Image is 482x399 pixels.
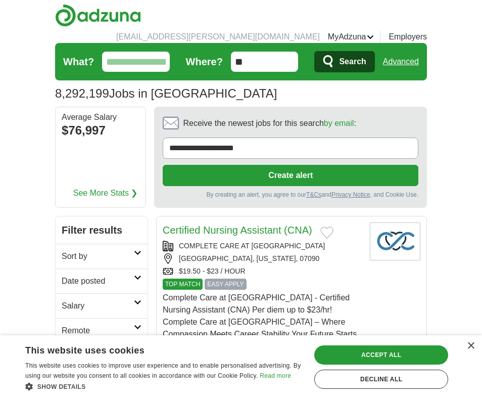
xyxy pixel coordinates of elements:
[25,362,301,379] span: This website uses cookies to improve user experience and to enable personalised advertising. By u...
[56,244,148,269] a: Sort by
[55,86,277,100] h1: Jobs in [GEOGRAPHIC_DATA]
[260,372,291,379] a: Read more, opens a new window
[56,293,148,318] a: Salary
[467,342,474,350] div: Close
[163,225,312,236] a: Certified Nursing Assistant (CNA)
[314,345,448,365] div: Accept all
[62,113,139,121] div: Average Salary
[163,253,362,264] div: [GEOGRAPHIC_DATA], [US_STATE], 07090
[73,187,138,199] a: See More Stats ❯
[62,121,139,140] div: $76,997
[62,275,134,287] h2: Date posted
[55,4,141,27] img: Adzuna logo
[163,190,418,199] div: By creating an alert, you agree to our and , and Cookie Use.
[331,191,370,198] a: Privacy Notice
[37,383,86,390] span: Show details
[55,84,109,103] span: 8,292,199
[383,52,419,72] a: Advanced
[163,293,361,363] span: Complete Care at [GEOGRAPHIC_DATA] - Certified Nursing Assistant (CNA) Per diem up to $23/hr! Com...
[314,370,448,389] div: Decline all
[186,54,223,69] label: Where?
[370,223,420,260] img: Company logo
[314,51,374,72] button: Search
[62,325,134,337] h2: Remote
[163,165,418,186] button: Create alert
[56,216,148,244] h2: Filter results
[320,227,333,239] button: Add to favorite jobs
[163,241,362,251] div: COMPLETE CARE AT [GEOGRAPHIC_DATA]
[56,318,148,343] a: Remote
[324,119,354,127] a: by email
[163,266,362,277] div: $19.50 - $23 / HOUR
[389,31,427,43] a: Employers
[183,117,356,129] span: Receive the newest jobs for this search :
[62,300,134,312] h2: Salary
[62,250,134,262] h2: Sort by
[25,341,277,357] div: This website uses cookies
[56,269,148,293] a: Date posted
[63,54,94,69] label: What?
[163,279,203,290] span: TOP MATCH
[306,191,321,198] a: T&Cs
[339,52,366,72] span: Search
[328,31,374,43] a: MyAdzuna
[205,279,246,290] span: EASY APPLY
[25,381,303,391] div: Show details
[116,31,320,43] li: [EMAIL_ADDRESS][PERSON_NAME][DOMAIN_NAME]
